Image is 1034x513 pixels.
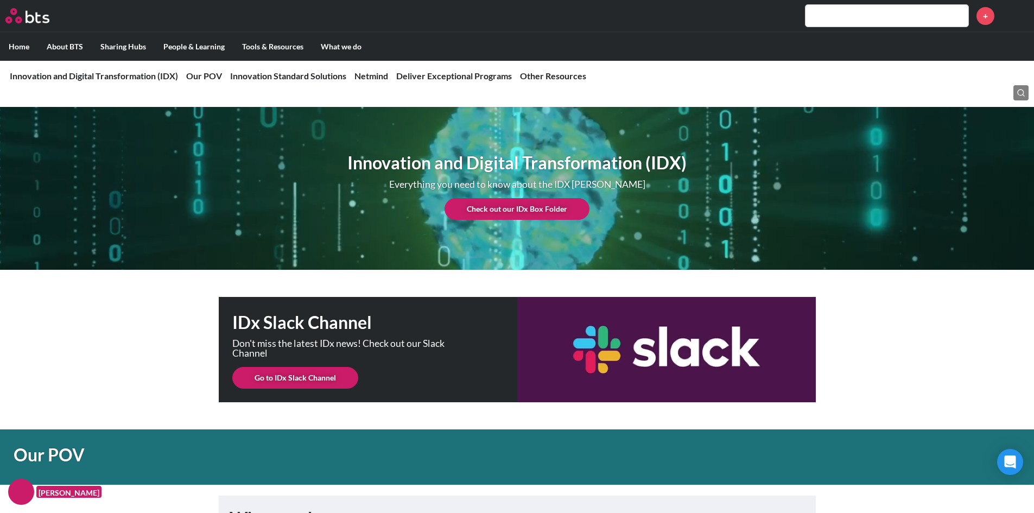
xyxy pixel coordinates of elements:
a: Netmind [354,71,388,81]
p: Everything you need to know about the IDX [PERSON_NAME] [382,180,653,189]
h1: Our POV [14,443,718,467]
a: Innovation and Digital Transformation (IDX) [10,71,178,81]
img: BTS Logo [5,8,49,23]
a: Innovation Standard Solutions [230,71,346,81]
a: Deliver Exceptional Programs [396,71,512,81]
a: Check out our IDx Box Folder [445,198,589,220]
h1: Innovation and Digital Transformation (IDX) [347,151,687,175]
h1: IDx Slack Channel [232,311,517,335]
div: Open Intercom Messenger [997,449,1023,475]
label: What we do [312,33,370,61]
label: Sharing Hubs [92,33,155,61]
label: Tools & Resources [233,33,312,61]
a: Go home [5,8,69,23]
a: Other Resources [520,71,586,81]
a: Go to IDx Slack Channel [232,367,358,389]
label: About BTS [38,33,92,61]
label: People & Learning [155,33,233,61]
figcaption: [PERSON_NAME] [36,486,102,498]
img: F [8,479,34,505]
a: Our POV [186,71,222,81]
a: + [976,7,994,25]
a: Profile [1003,3,1029,29]
img: Claire Olney [1003,3,1029,29]
p: Don't miss the latest IDx news! Check out our Slack Channel [232,339,460,358]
